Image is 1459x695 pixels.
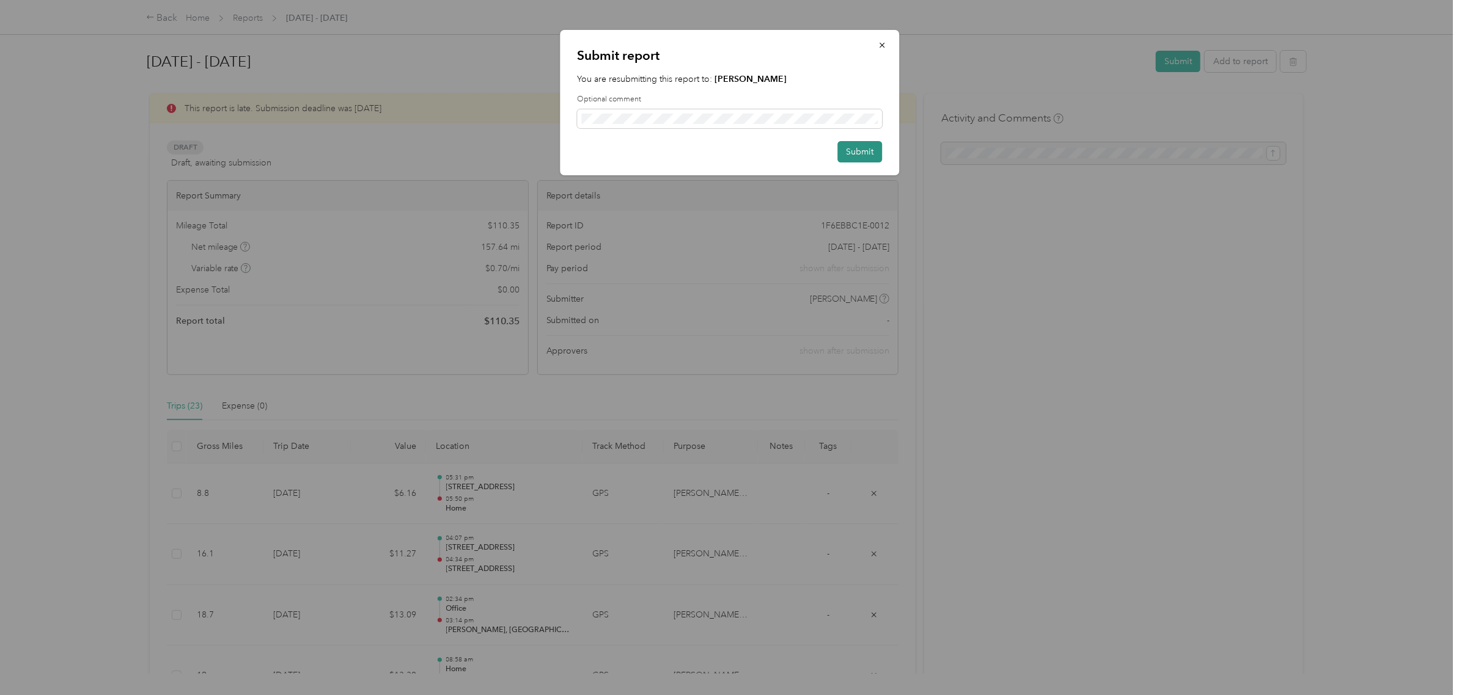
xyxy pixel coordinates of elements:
[715,74,787,84] strong: [PERSON_NAME]
[1391,627,1459,695] iframe: Everlance-gr Chat Button Frame
[577,47,882,64] p: Submit report
[837,141,882,162] button: Submit
[577,94,882,105] label: Optional comment
[577,73,882,86] p: You are resubmitting this report to:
